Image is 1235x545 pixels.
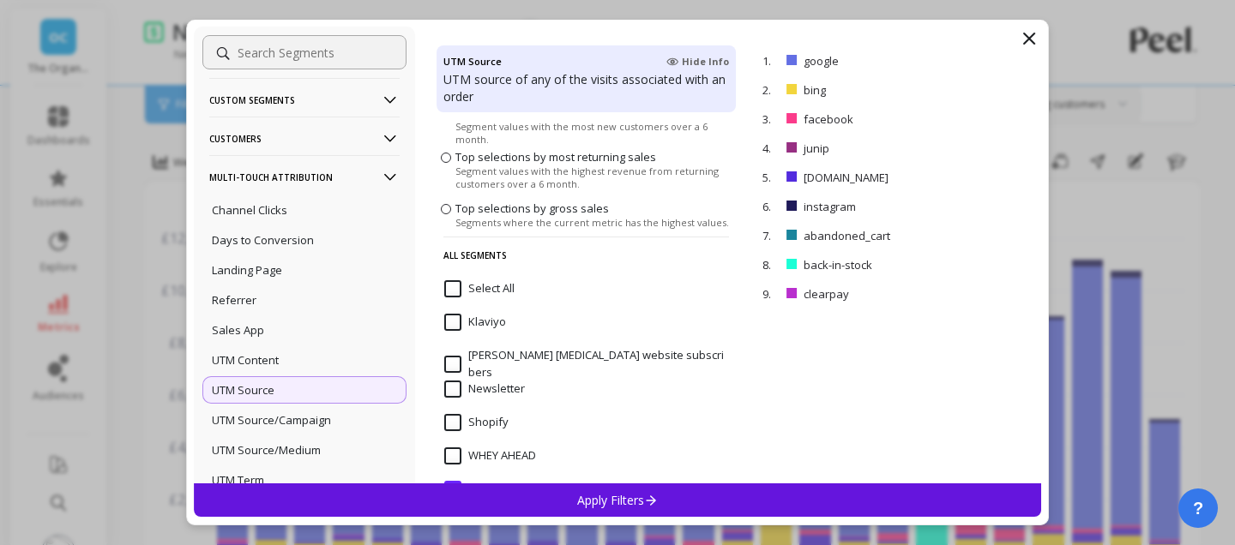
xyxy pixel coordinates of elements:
[455,149,656,165] span: Top selections by most returning sales
[455,120,732,146] span: Segment values with the most new customers over a 6 month.
[804,199,943,214] p: instagram
[212,232,314,248] p: Days to Conversion
[804,53,934,69] p: google
[444,414,509,431] span: Shopify
[455,216,729,229] span: Segments where the current metric has the highest values.
[443,237,729,273] p: All Segments
[455,201,609,216] span: Top selections by gross sales
[212,292,256,308] p: Referrer
[444,280,515,297] span: Select All
[212,202,287,218] p: Channel Clicks
[1178,488,1218,528] button: ?
[804,286,939,302] p: clearpay
[444,347,728,380] span: Louise Thomas Skin Care website subscribers
[804,170,959,185] p: [DOMAIN_NAME]
[455,165,732,190] span: Segment values with the highest revenue from returning customers over a 6 month.
[444,447,536,464] span: WHEY AHEAD
[212,442,321,458] p: UTM Source/Medium
[444,380,525,398] span: Newsletter
[444,481,555,498] span: abandoned_cart
[804,82,928,98] p: bing
[443,52,502,71] h4: UTM Source
[762,53,780,69] p: 1.
[762,199,780,214] p: 6.
[212,412,331,428] p: UTM Source/Campaign
[762,111,780,127] p: 3.
[666,55,729,69] span: Hide Info
[762,257,780,272] p: 8.
[762,170,780,185] p: 5.
[762,286,780,302] p: 9.
[209,78,400,122] p: Custom Segments
[804,111,942,127] p: facebook
[212,322,264,338] p: Sales App
[212,472,264,488] p: UTM Term
[762,82,780,98] p: 2.
[443,71,729,105] p: UTM source of any of the visits associated with an order
[209,117,400,160] p: Customers
[577,492,659,508] p: Apply Filters
[804,257,951,272] p: back-in-stock
[762,141,780,156] p: 4.
[762,228,780,243] p: 7.
[804,141,930,156] p: junip
[212,382,274,398] p: UTM Source
[212,262,282,278] p: Landing Page
[212,352,279,368] p: UTM Content
[444,314,506,331] span: Klaviyo
[1193,496,1203,520] span: ?
[804,228,960,243] p: abandoned_cart
[202,35,407,69] input: Search Segments
[209,155,400,199] p: Multi-Touch Attribution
